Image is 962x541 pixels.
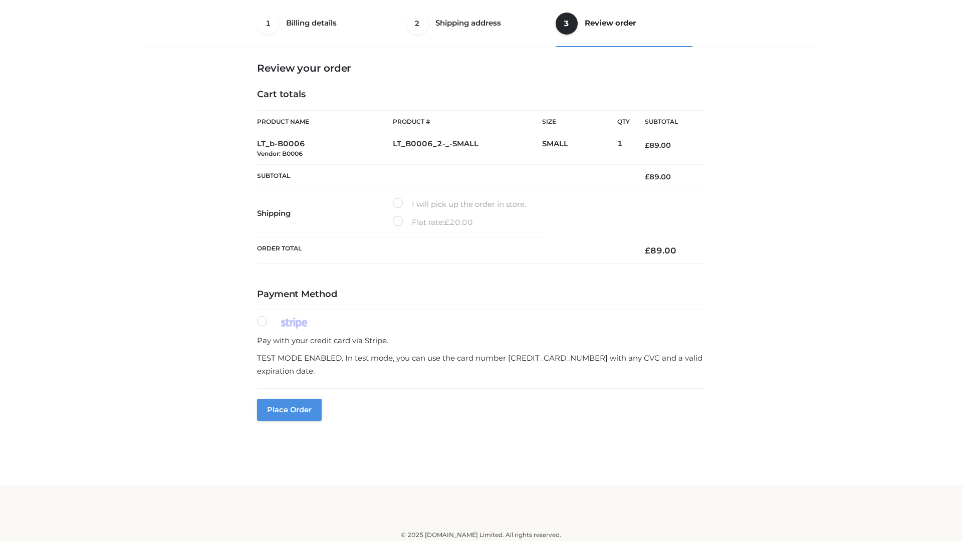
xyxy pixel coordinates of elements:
button: Place order [257,399,322,421]
span: £ [645,245,650,255]
span: £ [645,172,649,181]
th: Qty [617,110,630,133]
td: LT_b-B0006 [257,133,393,165]
bdi: 89.00 [645,245,676,255]
label: Flat rate: [393,216,473,229]
p: Pay with your credit card via Stripe. [257,334,705,347]
td: 1 [617,133,630,165]
th: Subtotal [257,164,630,189]
small: Vendor: B0006 [257,150,303,157]
th: Product # [393,110,542,133]
label: I will pick up the order in store. [393,198,526,211]
th: Subtotal [630,111,705,133]
span: £ [444,217,449,227]
bdi: 20.00 [444,217,473,227]
bdi: 89.00 [645,141,671,150]
td: LT_B0006_2-_-SMALL [393,133,542,165]
th: Shipping [257,189,393,237]
td: SMALL [542,133,617,165]
h4: Cart totals [257,89,705,100]
h4: Payment Method [257,289,705,300]
bdi: 89.00 [645,172,671,181]
div: © 2025 [DOMAIN_NAME] Limited. All rights reserved. [149,530,813,540]
th: Size [542,111,612,133]
span: £ [645,141,649,150]
h3: Review your order [257,62,705,74]
th: Product Name [257,110,393,133]
th: Order Total [257,237,630,264]
p: TEST MODE ENABLED. In test mode, you can use the card number [CREDIT_CARD_NUMBER] with any CVC an... [257,352,705,377]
